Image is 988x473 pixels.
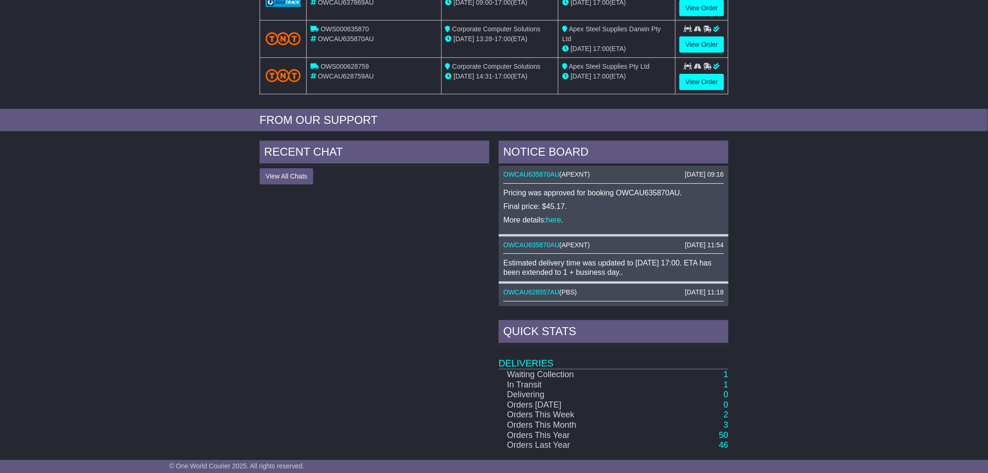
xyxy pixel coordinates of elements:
a: OWCAU635870AU [503,241,559,249]
div: NOTICE BOARD [499,141,728,166]
a: View Order [679,74,724,90]
span: 17:00 [593,72,609,80]
span: PBS [562,288,575,296]
a: 46 [719,440,728,450]
td: Orders Last Year [499,440,643,451]
a: View Order [679,36,724,53]
span: OWCAU635870AU [318,35,374,43]
td: Orders [DATE] [499,400,643,410]
img: TNT_Domestic.png [266,32,301,45]
a: OWCAU635870AU [503,171,559,178]
a: 50 [719,430,728,440]
span: Apex Steel Supplies Darwin Pty Ltd [562,25,661,43]
span: [DATE] [454,35,474,43]
span: © One World Courier 2025. All rights reserved. [169,462,304,470]
span: OWS000635870 [321,25,369,33]
span: APEXNT [562,241,588,249]
td: Orders This Year [499,430,643,441]
div: [DATE] 11:54 [685,241,724,249]
td: Deliveries [499,345,728,369]
img: TNT_Domestic.png [266,69,301,82]
div: - (ETA) [445,34,555,44]
span: APEXNT [562,171,588,178]
span: OWCAU628759AU [318,72,374,80]
div: ( ) [503,241,724,249]
span: [DATE] [454,72,474,80]
span: 17:00 [494,72,511,80]
a: 1 [724,370,728,379]
a: 0 [724,400,728,409]
div: [DATE] 09:16 [685,171,724,179]
span: 17:00 [494,35,511,43]
td: Orders This Week [499,410,643,420]
div: - (ETA) [445,72,555,81]
div: (ETA) [562,72,671,81]
p: Pricing was approved for booking OWCAU635870AU. [503,188,724,197]
td: In Transit [499,380,643,390]
div: [DATE] 11:18 [685,288,724,296]
td: Orders This Month [499,420,643,430]
span: 14:31 [476,72,493,80]
span: [DATE] [571,72,591,80]
div: ( ) [503,288,724,296]
a: 2 [724,410,728,419]
span: [DATE] [571,45,591,52]
span: OWS000628759 [321,63,369,70]
span: Apex Steel Supplies Pty Ltd [569,63,650,70]
div: FROM OUR SUPPORT [260,114,728,127]
a: 1 [724,380,728,389]
a: here [546,216,561,224]
p: Final price: $45.17. [503,202,724,211]
a: OWCAU628557AU [503,288,559,296]
span: Corporate Computer Solutions [452,63,541,70]
a: 0 [724,390,728,399]
p: Pricing was approved for booking OWCAU628557AU. [503,306,724,315]
a: 3 [724,420,728,430]
span: 17:00 [593,45,609,52]
td: Delivering [499,390,643,400]
span: 13:28 [476,35,493,43]
div: Quick Stats [499,320,728,345]
div: (ETA) [562,44,671,54]
td: Waiting Collection [499,369,643,380]
div: Estimated delivery time was updated to [DATE] 17:00. ETA has been extended to 1 + business day.. [503,258,724,276]
span: Corporate Computer Solutions [452,25,541,33]
p: More details: . [503,215,724,224]
div: ( ) [503,171,724,179]
button: View All Chats [260,168,313,185]
div: RECENT CHAT [260,141,489,166]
